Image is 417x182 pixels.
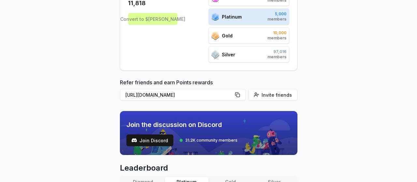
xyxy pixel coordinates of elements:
span: 97,016 [267,49,286,54]
img: ranks_icon [211,32,219,40]
span: Gold [222,32,233,39]
span: members [267,35,286,41]
span: Join the discussion on Discord [126,120,237,129]
span: members [267,54,286,60]
span: 31.2K community members [185,138,237,143]
span: Join Discord [139,137,168,144]
img: ranks_icon [211,12,219,21]
a: testJoin Discord [126,134,173,146]
img: discord_banner [120,111,297,155]
span: 5,000 [267,11,286,17]
span: 10,000 [267,30,286,35]
img: ranks_icon [211,50,219,59]
span: Silver [222,51,235,58]
button: Join Discord [126,134,173,146]
img: test [132,138,137,143]
button: [URL][DOMAIN_NAME] [120,89,246,101]
div: Refer friends and earn Points rewards [120,78,297,103]
button: Invite friends [248,89,297,101]
span: members [267,17,286,22]
span: Leaderboard [120,163,297,173]
span: Platinum [222,13,242,20]
span: Invite friends [262,91,292,98]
